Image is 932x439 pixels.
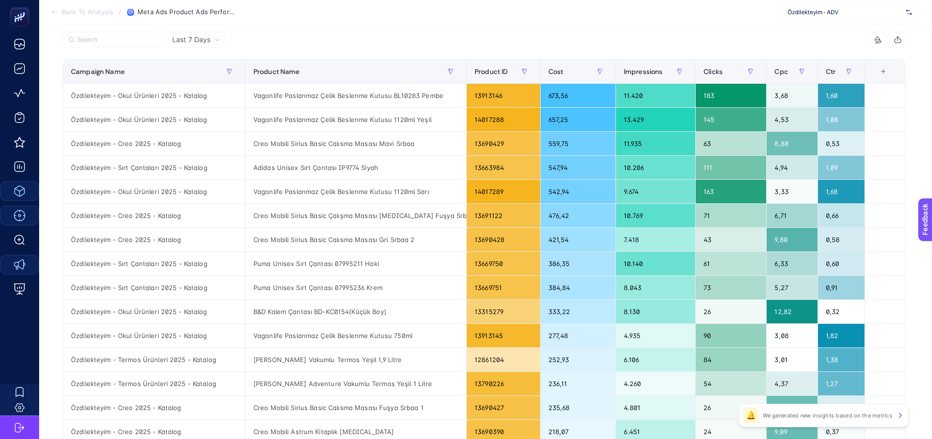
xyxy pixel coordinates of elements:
div: 145 [696,108,766,131]
div: 12,82 [767,300,817,323]
div: Özdilekteyim - Creo 2025 - Katalog [63,396,245,419]
div: 6,71 [767,204,817,227]
span: Cpc [774,68,788,75]
div: Özdilekteyim - Creo 2025 - Katalog [63,132,245,155]
div: 183 [696,84,766,107]
div: Vagonlife Paslanmaz Çelik Beslenme Kutusu 1120ml Yeşil [246,108,466,131]
div: Özdilekteyim - Okul Ürünleri 2025 - Katalog [63,324,245,347]
div: 11.935 [616,132,695,155]
div: Creo Mobili Sirius Basic Çalışma Masası [MEDICAL_DATA] Fuşya Srbas 1 [246,204,466,227]
div: 84 [696,348,766,371]
div: 0,66 [818,204,865,227]
div: 8 items selected [873,68,881,89]
div: 673,56 [541,84,615,107]
div: 547,94 [541,156,615,179]
div: 13690428 [467,228,540,251]
span: Impressions [624,68,663,75]
div: 9.674 [616,180,695,203]
span: Back To Analysis [62,8,113,16]
div: 163 [696,180,766,203]
div: 3,01 [767,348,817,371]
div: Vagonlife Paslanmaz Çelik Beslenme Kutusu 1120ml Sarı [246,180,466,203]
div: 4.801 [616,396,695,419]
img: svg%3e [906,7,912,17]
div: 13690427 [467,396,540,419]
div: 0,53 [818,132,865,155]
div: 13913145 [467,324,540,347]
div: 12861204 [467,348,540,371]
div: 4,94 [767,156,817,179]
div: Özdilekteyim - Sırt Çantaları 2025 - Katalog [63,276,245,299]
div: 4.935 [616,324,695,347]
span: Feedback [6,3,37,11]
div: Özdilekteyim - Okul Ürünleri 2025 - Katalog [63,108,245,131]
div: 14017289 [467,180,540,203]
div: Özdilekteyim - Okul Ürünleri 2025 - Katalog [63,300,245,323]
div: 6.106 [616,348,695,371]
div: 90 [696,324,766,347]
div: 13790226 [467,372,540,395]
div: 4,37 [767,372,817,395]
div: Creo Mobili Sirius Basic Calısma Masası Mavi Srbaa [246,132,466,155]
div: 3,68 [767,84,817,107]
div: 10.769 [616,204,695,227]
div: 542,94 [541,180,615,203]
span: Ctr [826,68,836,75]
div: 252,93 [541,348,615,371]
div: 1,82 [818,324,865,347]
div: 26 [696,300,766,323]
div: 476,42 [541,204,615,227]
div: 1,27 [818,372,865,395]
div: 235,68 [541,396,615,419]
div: 9,80 [767,228,817,251]
span: Product Name [253,68,300,75]
div: 384,84 [541,276,615,299]
div: 4,53 [767,108,817,131]
div: 26 [696,396,766,419]
div: [PERSON_NAME] Adventure Vakumlu Termos Yeşil 1 Litre [246,372,466,395]
span: Meta Ads Product Ads Performance [137,8,235,16]
div: Vagonlife Paslanmaz Çelik Beslenme Kutusu 750ml [246,324,466,347]
div: 13315279 [467,300,540,323]
span: Cost [548,68,564,75]
div: 6,33 [767,252,817,275]
div: 13669750 [467,252,540,275]
span: Campaign Name [71,68,125,75]
div: Özdilekteyim - Sırt Çantaları 2025 - Katalog [63,252,245,275]
div: 71 [696,204,766,227]
div: 1,38 [818,348,865,371]
div: Özdilekteyim - Okul Ürünleri 2025 - Katalog [63,180,245,203]
div: 11.420 [616,84,695,107]
div: 333,22 [541,300,615,323]
div: 0,58 [818,228,865,251]
div: 236,11 [541,372,615,395]
div: 8.043 [616,276,695,299]
div: 1,68 [818,180,865,203]
div: 13.429 [616,108,695,131]
div: 54 [696,372,766,395]
div: Vagonlife Paslanmaz Çelik Beslenme Kutusu BL10283 Pembe [246,84,466,107]
div: Özdilekteyim - Creo 2025 - Katalog [63,228,245,251]
input: Search [77,36,155,44]
div: 13690429 [467,132,540,155]
span: Product ID [475,68,508,75]
div: 13669751 [467,276,540,299]
div: 10.140 [616,252,695,275]
div: 14017288 [467,108,540,131]
div: 61 [696,252,766,275]
div: 0,91 [818,276,865,299]
div: 🔔 [743,408,759,423]
div: B&D Kalem Çantası BD-KC0154(Küçük Boy) [246,300,466,323]
div: 277,48 [541,324,615,347]
div: 4.260 [616,372,695,395]
div: Creo Mobili Sirius Basic Calısma Masası Fuşya Srbaa 1 [246,396,466,419]
div: 43 [696,228,766,251]
div: Puma Unisex Sırt Çantası 07995211 Haki [246,252,466,275]
div: 63 [696,132,766,155]
div: 13913146 [467,84,540,107]
div: 7.418 [616,228,695,251]
div: Adidas Unisex Sırt Çantası IP9774 Siyah [246,156,466,179]
div: 3,08 [767,324,817,347]
div: [PERSON_NAME] Vakumlu Termos Yeşil 1,9 Litre [246,348,466,371]
div: 13663984 [467,156,540,179]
